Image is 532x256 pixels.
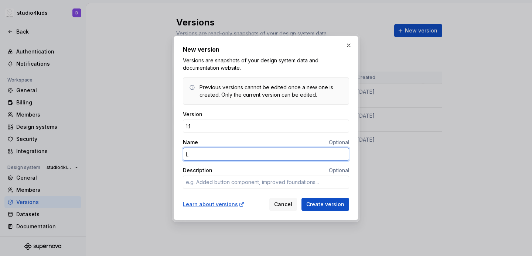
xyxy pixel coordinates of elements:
[183,57,349,72] p: Versions are snapshots of your design system data and documentation website.
[329,139,349,145] span: Optional
[183,167,212,174] label: Description
[274,201,292,208] span: Cancel
[183,148,349,161] input: e.g. Arctic fox
[183,201,245,208] a: Learn about versions
[183,139,198,146] label: Name
[199,84,343,98] div: Previous versions cannot be edited once a new one is created. Only the current version can be edi...
[183,120,349,133] input: e.g. 0.8.1
[269,198,297,211] button: Cancel
[306,201,344,208] span: Create version
[301,198,349,211] button: Create version
[329,167,349,173] span: Optional
[183,45,349,54] h2: New version
[183,111,202,118] label: Version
